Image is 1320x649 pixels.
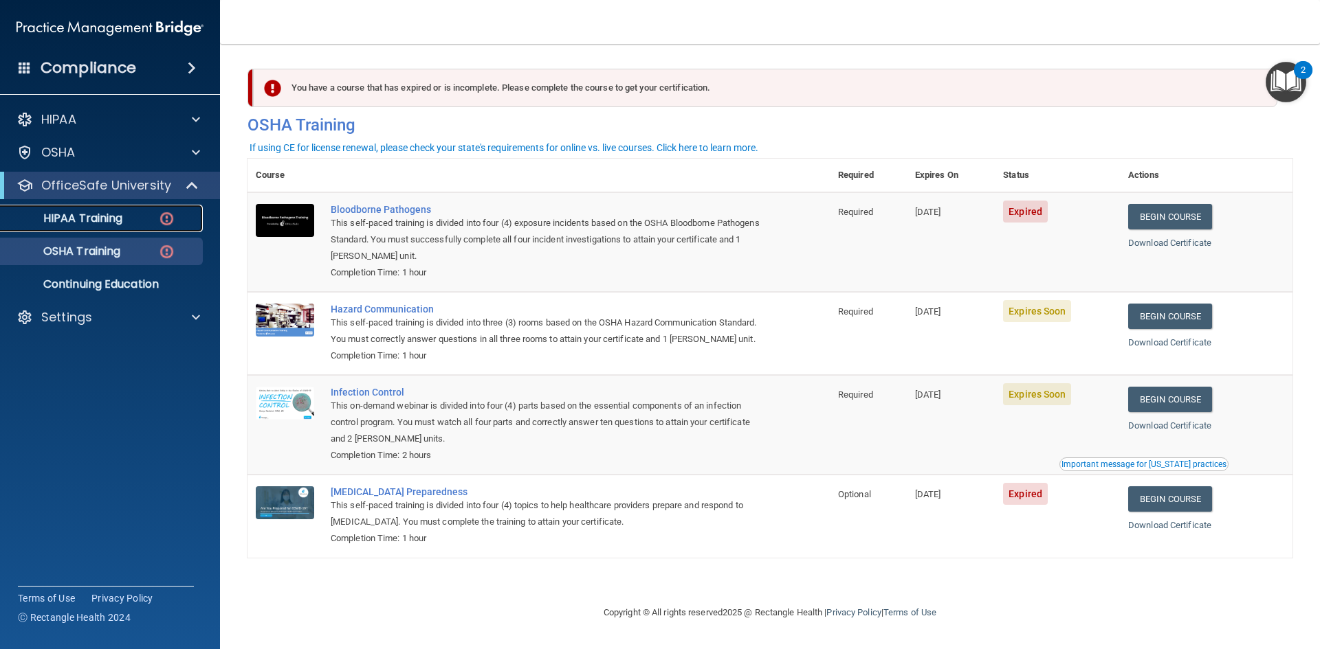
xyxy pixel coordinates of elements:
[1128,204,1212,229] a: Begin Course
[838,207,873,217] span: Required
[915,207,941,217] span: [DATE]
[995,159,1120,192] th: Status
[158,243,175,260] img: danger-circle.6113f641.png
[247,115,1292,135] h4: OSHA Training
[1128,304,1212,329] a: Begin Course
[1003,483,1048,505] span: Expired
[1128,238,1211,248] a: Download Certificate
[838,389,873,400] span: Required
[331,486,761,497] a: [MEDICAL_DATA] Preparedness
[826,607,881,617] a: Privacy Policy
[331,387,761,398] a: Infection Control
[264,80,281,97] img: exclamation-circle-solid-danger.72ef9ffc.png
[1128,420,1211,431] a: Download Certificate
[158,210,175,227] img: danger-circle.6113f641.png
[16,144,200,161] a: OSHA
[830,159,907,192] th: Required
[519,591,1021,635] div: Copyright © All rights reserved 2025 @ Rectangle Health | |
[1128,337,1211,348] a: Download Certificate
[331,530,761,547] div: Completion Time: 1 hour
[41,111,76,128] p: HIPAA
[1128,520,1211,530] a: Download Certificate
[247,159,322,192] th: Course
[1082,551,1303,606] iframe: Drift Widget Chat Controller
[331,215,761,264] div: This self-paced training is divided into four (4) exposure incidents based on the OSHA Bloodborne...
[41,309,92,326] p: Settings
[1128,486,1212,512] a: Begin Course
[883,607,936,617] a: Terms of Use
[838,306,873,317] span: Required
[1128,387,1212,412] a: Begin Course
[41,177,171,194] p: OfficeSafe University
[16,111,200,128] a: HIPAA
[16,177,199,194] a: OfficeSafe University
[331,264,761,281] div: Completion Time: 1 hour
[915,306,941,317] span: [DATE]
[9,212,122,225] p: HIPAA Training
[91,591,153,605] a: Privacy Policy
[915,489,941,499] span: [DATE]
[41,144,76,161] p: OSHA
[331,348,761,364] div: Completion Time: 1 hour
[18,611,131,624] span: Ⓒ Rectangle Health 2024
[9,277,197,291] p: Continuing Education
[907,159,995,192] th: Expires On
[331,315,761,348] div: This self-paced training is divided into three (3) rooms based on the OSHA Hazard Communication S...
[18,591,75,605] a: Terms of Use
[253,69,1277,107] div: You have a course that has expired or is incomplete. Please complete the course to get your certi...
[247,141,760,155] button: If using CE for license renewal, please check your state's requirements for online vs. live cours...
[1059,457,1229,471] button: Read this if you are a dental practitioner in the state of CA
[331,304,761,315] a: Hazard Communication
[1061,460,1226,468] div: Important message for [US_STATE] practices
[16,14,203,42] img: PMB logo
[1003,300,1071,322] span: Expires Soon
[838,489,871,499] span: Optional
[1120,159,1292,192] th: Actions
[1266,62,1306,102] button: Open Resource Center, 2 new notifications
[1003,201,1048,223] span: Expired
[331,497,761,530] div: This self-paced training is divided into four (4) topics to help healthcare providers prepare and...
[250,143,758,152] div: If using CE for license renewal, please check your state's requirements for online vs. live cours...
[41,58,136,78] h4: Compliance
[1003,383,1071,405] span: Expires Soon
[1301,70,1306,88] div: 2
[16,309,200,326] a: Settings
[331,204,761,215] a: Bloodborne Pathogens
[9,244,120,258] p: OSHA Training
[331,398,761,447] div: This on-demand webinar is divided into four (4) parts based on the essential components of an inf...
[331,447,761,464] div: Completion Time: 2 hours
[915,389,941,400] span: [DATE]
